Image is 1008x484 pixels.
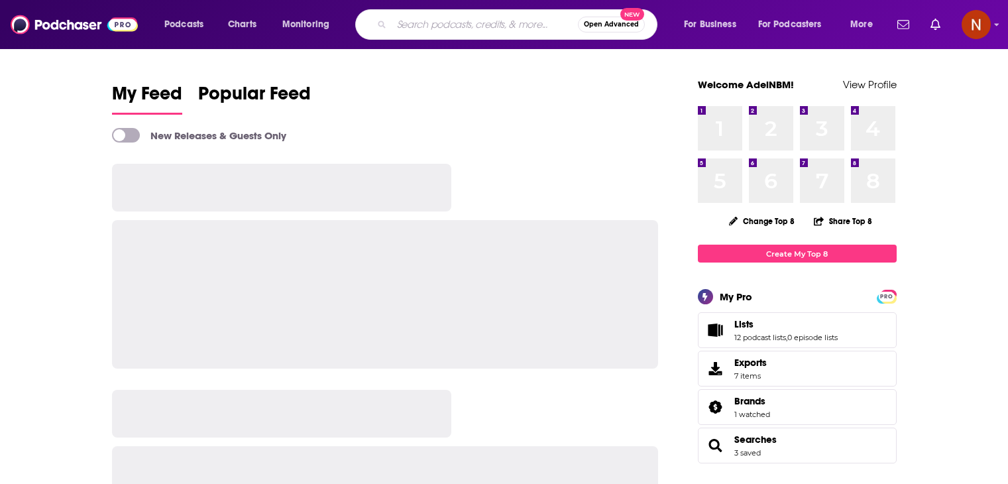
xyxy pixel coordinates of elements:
span: My Feed [112,82,182,113]
span: Searches [698,428,897,463]
span: Exports [702,359,729,378]
a: Welcome AdelNBM! [698,78,794,91]
div: My Pro [720,290,752,303]
a: Lists [734,318,838,330]
span: For Business [684,15,736,34]
span: New [620,8,644,21]
a: Lists [702,321,729,339]
a: Charts [219,14,264,35]
span: , [786,333,787,342]
button: open menu [155,14,221,35]
a: 12 podcast lists [734,333,786,342]
span: Popular Feed [198,82,311,113]
input: Search podcasts, credits, & more... [392,14,578,35]
div: Search podcasts, credits, & more... [368,9,670,40]
button: open menu [273,14,347,35]
span: Lists [698,312,897,348]
a: Searches [702,436,729,455]
button: open menu [750,14,841,35]
a: Brands [702,398,729,416]
span: Brands [734,395,765,407]
span: Lists [734,318,754,330]
span: Logged in as AdelNBM [962,10,991,39]
span: Podcasts [164,15,203,34]
span: Monitoring [282,15,329,34]
button: open menu [841,14,889,35]
button: Change Top 8 [721,213,803,229]
span: For Podcasters [758,15,822,34]
a: Exports [698,351,897,387]
span: Exports [734,357,767,369]
span: More [850,15,873,34]
a: Create My Top 8 [698,245,897,263]
button: open menu [675,14,753,35]
a: View Profile [843,78,897,91]
img: Podchaser - Follow, Share and Rate Podcasts [11,12,138,37]
a: PRO [879,291,895,301]
a: 3 saved [734,448,761,457]
span: Charts [228,15,256,34]
a: My Feed [112,82,182,115]
a: Show notifications dropdown [892,13,915,36]
button: Open AdvancedNew [578,17,645,32]
a: New Releases & Guests Only [112,128,286,143]
button: Show profile menu [962,10,991,39]
a: Popular Feed [198,82,311,115]
a: Brands [734,395,770,407]
button: Share Top 8 [813,208,873,234]
a: 0 episode lists [787,333,838,342]
span: Brands [698,389,897,425]
img: User Profile [962,10,991,39]
a: Show notifications dropdown [925,13,946,36]
span: PRO [879,292,895,302]
a: 1 watched [734,410,770,419]
span: Open Advanced [584,21,639,28]
span: 7 items [734,371,767,381]
a: Searches [734,434,777,446]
